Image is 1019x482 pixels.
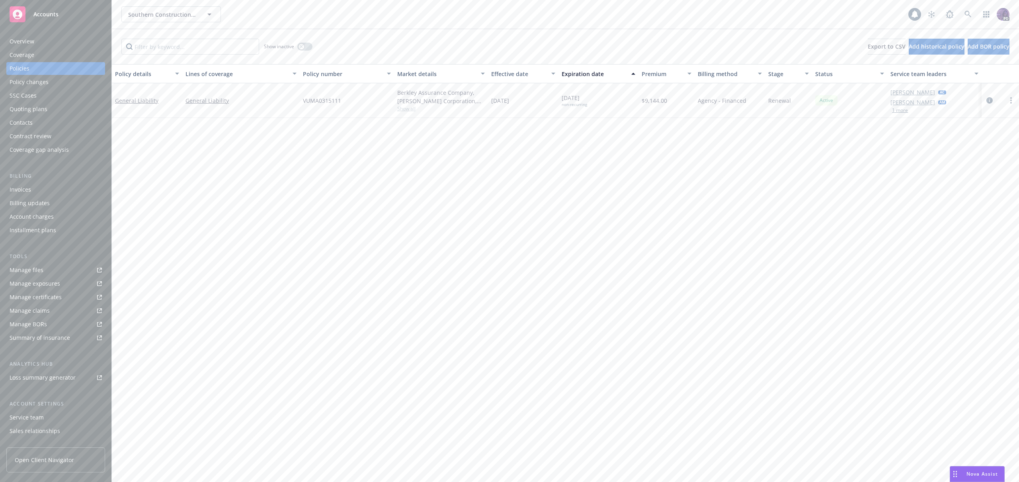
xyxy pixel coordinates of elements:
[695,64,765,83] button: Billing method
[6,49,105,61] a: Coverage
[10,277,60,290] div: Manage exposures
[6,371,105,384] a: Loss summary generator
[488,64,558,83] button: Effective date
[10,183,31,196] div: Invoices
[394,64,488,83] button: Market details
[112,64,182,83] button: Policy details
[303,70,382,78] div: Policy number
[6,318,105,331] a: Manage BORs
[562,102,587,107] div: non-recurring
[6,172,105,180] div: Billing
[887,64,981,83] button: Service team leaders
[10,89,37,102] div: SSC Cases
[10,224,56,237] div: Installment plans
[10,76,49,88] div: Policy changes
[10,62,29,75] div: Policies
[558,64,638,83] button: Expiration date
[968,43,1009,50] span: Add BOR policy
[6,103,105,116] a: Quoting plans
[6,360,105,368] div: Analytics hub
[768,96,791,105] span: Renewal
[185,70,288,78] div: Lines of coverage
[6,143,105,156] a: Coverage gap analysis
[491,96,509,105] span: [DATE]
[10,210,54,223] div: Account charges
[892,108,908,113] button: 1 more
[698,70,753,78] div: Billing method
[968,39,1009,55] button: Add BOR policy
[985,96,994,105] a: circleInformation
[960,6,976,22] a: Search
[868,43,906,50] span: Export to CSV
[6,76,105,88] a: Policy changes
[10,425,60,437] div: Sales relationships
[10,103,47,116] div: Quoting plans
[6,425,105,437] a: Sales relationships
[33,11,59,18] span: Accounts
[6,304,105,317] a: Manage claims
[966,470,998,477] span: Nova Assist
[818,97,834,104] span: Active
[868,39,906,55] button: Export to CSV
[6,411,105,424] a: Service team
[10,438,55,451] div: Related accounts
[10,264,43,276] div: Manage files
[6,62,105,75] a: Policies
[397,70,476,78] div: Market details
[10,411,44,424] div: Service team
[6,224,105,237] a: Installment plans
[6,253,105,261] div: Tools
[6,35,105,48] a: Overview
[890,98,935,106] a: [PERSON_NAME]
[698,96,746,105] span: Agency - Financed
[6,210,105,223] a: Account charges
[10,197,50,210] div: Billing updates
[491,70,547,78] div: Effective date
[10,318,47,331] div: Manage BORs
[923,6,939,22] a: Stop snowing
[6,291,105,304] a: Manage certificates
[10,143,69,156] div: Coverage gap analysis
[942,6,958,22] a: Report a Bug
[10,35,34,48] div: Overview
[815,70,875,78] div: Status
[397,105,485,112] span: Show all
[397,88,485,105] div: Berkley Assurance Company, [PERSON_NAME] Corporation, CRC Group
[10,49,34,61] div: Coverage
[909,43,964,50] span: Add historical policy
[890,88,935,96] a: [PERSON_NAME]
[121,39,259,55] input: Filter by keyword...
[121,6,221,22] button: Southern Construction & Development, Inc.
[6,264,105,276] a: Manage files
[812,64,887,83] button: Status
[15,456,74,464] span: Open Client Navigator
[10,291,62,304] div: Manage certificates
[950,466,1005,482] button: Nova Assist
[185,96,297,105] a: General Liability
[6,116,105,129] a: Contacts
[1006,96,1016,105] a: more
[10,371,76,384] div: Loss summary generator
[182,64,300,83] button: Lines of coverage
[642,70,683,78] div: Premium
[115,70,170,78] div: Policy details
[300,64,394,83] button: Policy number
[562,94,587,107] span: [DATE]
[10,130,51,143] div: Contract review
[6,89,105,102] a: SSC Cases
[950,466,960,482] div: Drag to move
[642,96,667,105] span: $9,144.00
[115,97,158,104] a: General Liability
[6,277,105,290] a: Manage exposures
[6,197,105,210] a: Billing updates
[10,331,70,344] div: Summary of insurance
[6,183,105,196] a: Invoices
[303,96,341,105] span: VUMA0315111
[6,438,105,451] a: Related accounts
[890,70,969,78] div: Service team leaders
[264,43,294,50] span: Show inactive
[6,3,105,25] a: Accounts
[6,130,105,143] a: Contract review
[10,304,50,317] div: Manage claims
[997,8,1009,21] img: photo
